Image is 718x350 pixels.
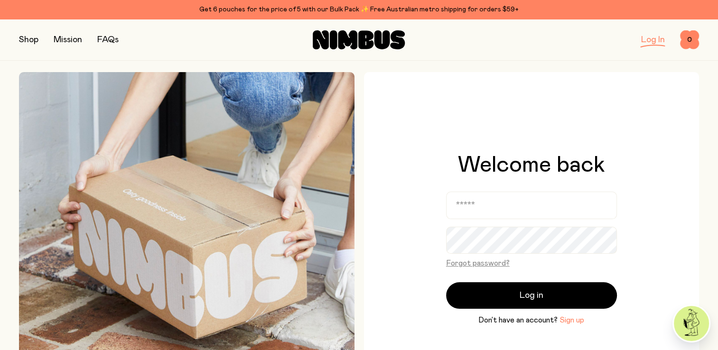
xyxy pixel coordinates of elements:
button: Sign up [559,314,584,326]
div: Get 6 pouches for the price of 5 with our Bulk Pack ✨ Free Australian metro shipping for orders $59+ [19,4,699,15]
button: Log in [446,282,617,309]
a: FAQs [97,36,119,44]
button: 0 [680,30,699,49]
span: Log in [520,289,543,302]
button: Forgot password? [446,258,510,269]
a: Log In [641,36,665,44]
span: Don’t have an account? [478,314,558,326]
img: agent [674,306,709,341]
h1: Welcome back [458,154,605,176]
a: Mission [54,36,82,44]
